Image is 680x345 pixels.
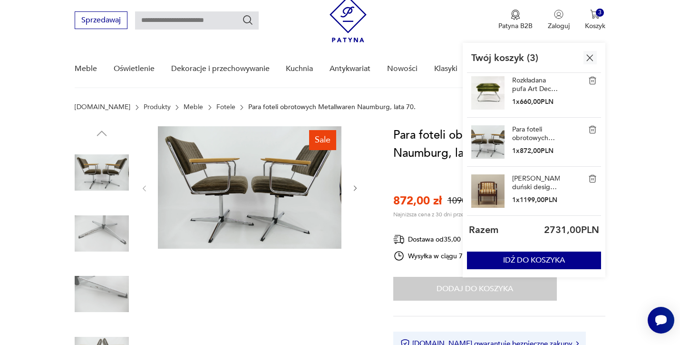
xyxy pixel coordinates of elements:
[548,10,570,30] button: Zaloguj
[393,250,507,262] div: Wysyłka w ciągu 7 dni roboczych
[75,103,130,111] a: [DOMAIN_NAME]
[75,51,97,87] a: Meble
[75,18,127,24] a: Sprzedawaj
[171,51,270,87] a: Dekoracje i przechowywanie
[512,146,560,155] p: 1 x 872,00 PLN
[512,97,560,106] p: 1 x 660,00 PLN
[144,103,171,111] a: Produkty
[511,10,520,20] img: Ikona medalu
[467,258,601,264] a: IDŹ DO KOSZYKA
[242,14,253,26] button: Szukaj
[498,10,533,30] button: Patyna B2B
[393,193,442,209] p: 872,00 zł
[596,9,604,17] div: 3
[467,252,601,269] button: IDŹ DO KOSZYKA
[498,10,533,30] a: Ikona medaluPatyna B2B
[393,126,605,162] h1: Para foteli obrotowych Metallwaren Naumburg, lata 70.
[393,233,405,245] img: Ikona dostawy
[75,11,127,29] button: Sprzedawaj
[114,51,155,87] a: Oświetlenie
[393,233,507,245] div: Dostawa od 35,00 PLN
[434,51,457,87] a: Klasyki
[330,51,370,87] a: Antykwariat
[554,10,563,19] img: Ikonka użytkownika
[469,223,498,236] p: Razem
[471,51,538,64] p: Twój koszyk ( 3 )
[471,76,505,110] img: Rozkładana pufa Art Deco, Niemcy, lata 70.
[512,195,560,204] p: 1 x 1199,00 PLN
[75,267,129,321] img: Zdjęcie produktu Para foteli obrotowych Metallwaren Naumburg, lata 70.
[471,174,505,208] img: Fotel mahoniowy, duński design, lata 70., produkcja: Dania
[286,51,313,87] a: Kuchnia
[309,130,336,150] div: Sale
[447,195,486,207] p: 1090,00 zł
[648,307,674,334] iframe: Smartsupp widget button
[498,21,533,30] p: Patyna B2B
[512,174,560,192] a: [PERSON_NAME], duński design, lata 70., produkcja: [PERSON_NAME]
[590,10,600,19] img: Ikona koszyka
[216,103,235,111] a: Fotele
[248,103,416,111] p: Para foteli obrotowych Metallwaren Naumburg, lata 70.
[387,51,418,87] a: Nowości
[393,211,518,218] p: Najniższa cena z 30 dni przed obniżką: 1090,00 zł
[75,206,129,261] img: Zdjęcie produktu Para foteli obrotowych Metallwaren Naumburg, lata 70.
[585,21,605,30] p: Koszyk
[588,174,597,183] img: Fotel mahoniowy, duński design, lata 70., produkcja: Dania
[158,126,341,249] img: Zdjęcie produktu Para foteli obrotowych Metallwaren Naumburg, lata 70.
[585,10,605,30] button: 3Koszyk
[512,76,560,93] a: Rozkładana pufa Art Deco, [GEOGRAPHIC_DATA], lata 70.
[548,21,570,30] p: Zaloguj
[584,52,596,64] img: Ikona krzyżyka
[588,76,597,85] img: Rozkładana pufa Art Deco, Niemcy, lata 70.
[544,223,599,236] p: 2731,00 PLN
[75,145,129,200] img: Zdjęcie produktu Para foteli obrotowych Metallwaren Naumburg, lata 70.
[471,125,505,159] img: Para foteli obrotowych Metallwaren Naumburg, lata 70.
[588,125,597,134] img: Para foteli obrotowych Metallwaren Naumburg, lata 70.
[512,125,560,142] a: Para foteli obrotowych Metallwaren Naumburg, lata 70.
[184,103,203,111] a: Meble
